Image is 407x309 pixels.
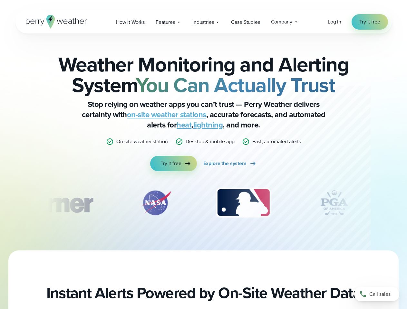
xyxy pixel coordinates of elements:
a: on-site weather stations [127,109,206,120]
div: 4 of 12 [308,187,360,219]
span: Industries [192,18,214,26]
span: Call sales [369,290,391,298]
h2: Weather Monitoring and Alerting System [48,54,360,95]
a: Log in [328,18,341,26]
span: Log in [328,18,341,25]
div: 3 of 12 [209,187,277,219]
a: lightning [193,119,223,131]
div: 2 of 12 [133,187,179,219]
strong: You Can Actually Trust [136,70,335,100]
img: Turner-Construction_1.svg [11,187,102,219]
img: MLB.svg [209,187,277,219]
span: How it Works [116,18,145,26]
div: 1 of 12 [11,187,102,219]
a: Try it free [352,14,388,30]
h2: Instant Alerts Powered by On-Site Weather Data [46,284,361,302]
a: heat [177,119,191,131]
p: Fast, automated alerts [252,138,301,145]
span: Try it free [359,18,380,26]
a: How it Works [111,15,150,29]
span: Try it free [160,160,181,167]
p: Stop relying on weather apps you can’t trust — Perry Weather delivers certainty with , accurate f... [75,99,333,130]
a: Try it free [150,156,197,171]
p: Desktop & mobile app [186,138,234,145]
span: Explore the system [203,160,247,167]
div: slideshow [48,187,360,222]
a: Case Studies [226,15,265,29]
p: On-site weather station [116,138,168,145]
img: PGA.svg [308,187,360,219]
img: NASA.svg [133,187,179,219]
a: Explore the system [203,156,257,171]
span: Company [271,18,292,26]
span: Case Studies [231,18,260,26]
a: Call sales [354,287,399,301]
span: Features [156,18,175,26]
